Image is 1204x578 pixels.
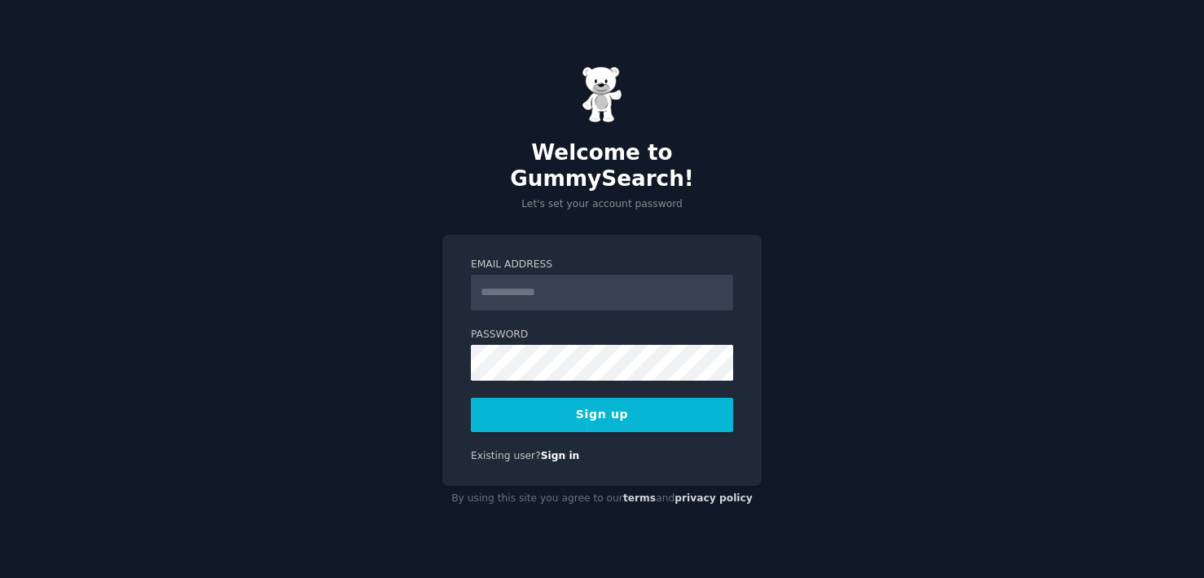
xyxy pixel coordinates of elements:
a: Sign in [541,450,580,461]
h2: Welcome to GummySearch! [442,140,762,192]
label: Email Address [471,258,733,272]
div: By using this site you agree to our and [442,486,762,512]
button: Sign up [471,398,733,432]
a: privacy policy [675,492,753,504]
label: Password [471,328,733,342]
span: Existing user? [471,450,541,461]
a: terms [623,492,656,504]
img: Gummy Bear [582,66,622,123]
p: Let's set your account password [442,197,762,212]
